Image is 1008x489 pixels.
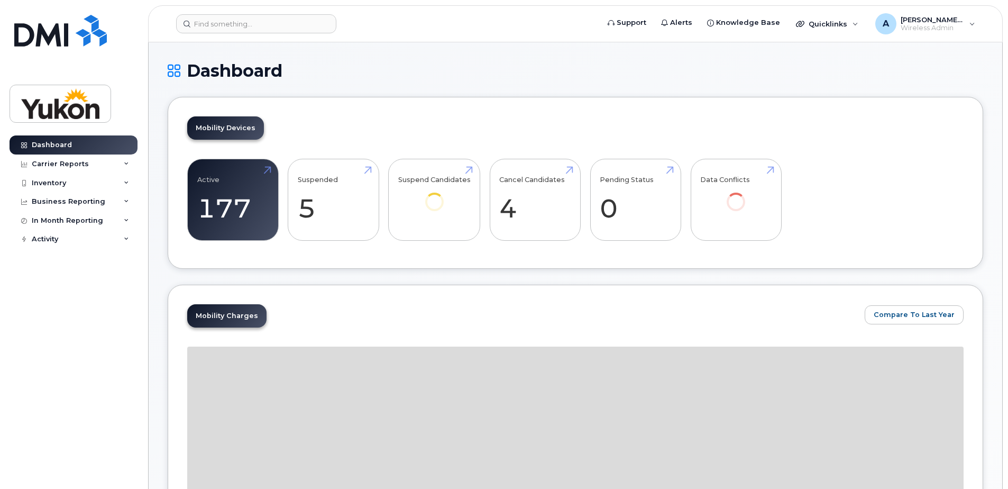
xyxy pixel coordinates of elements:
a: Pending Status 0 [600,165,671,235]
a: Suspend Candidates [398,165,471,226]
button: Compare To Last Year [865,305,964,324]
span: Compare To Last Year [874,310,955,320]
h1: Dashboard [168,61,983,80]
a: Cancel Candidates 4 [499,165,571,235]
a: Mobility Charges [187,304,267,328]
a: Active 177 [197,165,269,235]
a: Mobility Devices [187,116,264,140]
a: Data Conflicts [700,165,772,226]
a: Suspended 5 [298,165,369,235]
